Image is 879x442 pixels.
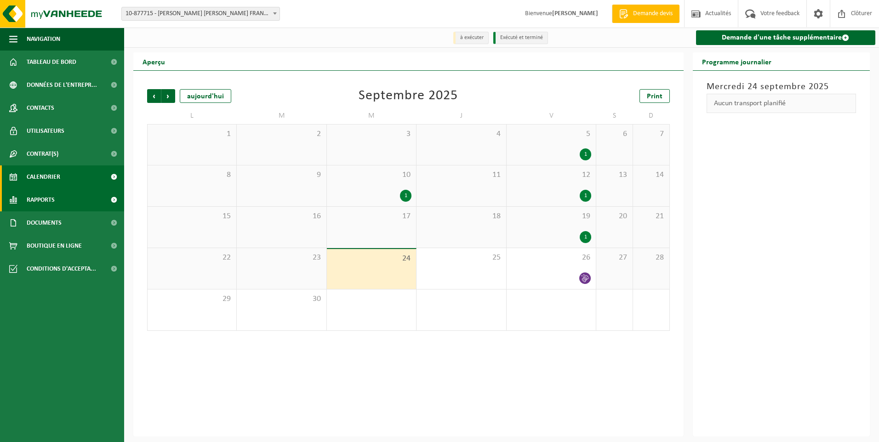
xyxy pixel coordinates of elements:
span: 14 [638,170,665,180]
td: M [327,108,417,124]
td: J [417,108,506,124]
span: 19 [511,211,591,221]
span: Contacts [27,96,54,119]
span: 1 [152,129,232,139]
span: Boutique en ligne [27,234,82,257]
span: 8 [152,170,232,180]
span: Utilisateurs [27,119,64,142]
span: 15 [152,211,232,221]
li: Exécuté et terminé [493,32,548,44]
span: 5 [511,129,591,139]
span: 18 [421,211,501,221]
td: S [596,108,633,124]
span: 3 [331,129,411,139]
span: 24 [331,254,411,264]
a: Print [639,89,670,103]
span: 7 [638,129,665,139]
span: Rapports [27,188,55,211]
span: 25 [421,253,501,263]
a: Demande devis [612,5,679,23]
span: 6 [601,129,628,139]
span: 10-877715 - ADLER PELZER FRANCE WEST - MORNAC [122,7,280,20]
a: Demande d'une tâche supplémentaire [696,30,876,45]
td: D [633,108,670,124]
span: 12 [511,170,591,180]
div: 1 [580,231,591,243]
td: L [147,108,237,124]
div: 1 [400,190,411,202]
span: 21 [638,211,665,221]
span: Contrat(s) [27,142,58,165]
span: Conditions d'accepta... [27,257,96,280]
h2: Aperçu [133,52,174,70]
td: M [237,108,326,124]
span: 10 [331,170,411,180]
span: 17 [331,211,411,221]
span: 26 [511,253,591,263]
span: 9 [241,170,321,180]
div: 1 [580,148,591,160]
span: 28 [638,253,665,263]
span: Données de l'entrepr... [27,74,97,96]
h2: Programme journalier [693,52,781,70]
span: 29 [152,294,232,304]
span: Tableau de bord [27,51,76,74]
span: Navigation [27,28,60,51]
div: Septembre 2025 [359,89,458,103]
span: 30 [241,294,321,304]
span: Suivant [161,89,175,103]
span: 27 [601,253,628,263]
span: 13 [601,170,628,180]
span: 23 [241,253,321,263]
span: Documents [27,211,62,234]
div: aujourd'hui [180,89,231,103]
span: 2 [241,129,321,139]
span: 4 [421,129,501,139]
span: Précédent [147,89,161,103]
span: Print [647,93,662,100]
span: 11 [421,170,501,180]
span: Demande devis [631,9,675,18]
strong: [PERSON_NAME] [552,10,598,17]
span: 20 [601,211,628,221]
span: 16 [241,211,321,221]
span: 22 [152,253,232,263]
div: 1 [580,190,591,202]
h3: Mercredi 24 septembre 2025 [707,80,856,94]
span: 10-877715 - ADLER PELZER FRANCE WEST - MORNAC [121,7,280,21]
li: à exécuter [453,32,489,44]
td: V [507,108,596,124]
div: Aucun transport planifié [707,94,856,113]
span: Calendrier [27,165,60,188]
